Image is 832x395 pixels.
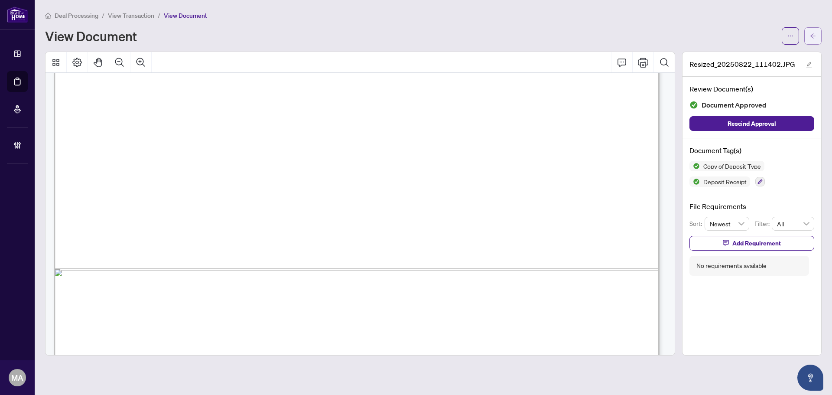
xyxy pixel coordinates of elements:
span: MA [11,372,23,384]
span: Add Requirement [732,236,781,250]
span: All [777,217,809,230]
p: Filter: [754,219,772,229]
h1: View Document [45,29,137,43]
img: Status Icon [689,176,700,187]
span: Deposit Receipt [700,179,750,185]
span: View Document [164,12,207,20]
img: logo [7,7,28,23]
span: Rescind Approval [728,117,776,131]
button: Add Requirement [689,236,814,251]
img: Status Icon [689,161,700,171]
span: edit [806,62,812,68]
span: Copy of Deposit Type [700,163,764,169]
button: Rescind Approval [689,116,814,131]
span: Document Approved [702,99,767,111]
h4: Document Tag(s) [689,145,814,156]
span: home [45,13,51,19]
span: ellipsis [787,33,793,39]
li: / [102,10,104,20]
button: Open asap [797,365,823,391]
li: / [158,10,160,20]
span: Resized_20250822_111402.JPG [689,59,795,69]
img: Document Status [689,101,698,109]
h4: File Requirements [689,201,814,212]
span: Deal Processing [55,12,98,20]
p: Sort: [689,219,705,229]
div: No requirements available [696,261,767,271]
h4: Review Document(s) [689,84,814,94]
span: Newest [710,217,744,230]
span: View Transaction [108,12,154,20]
span: arrow-left [810,33,816,39]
